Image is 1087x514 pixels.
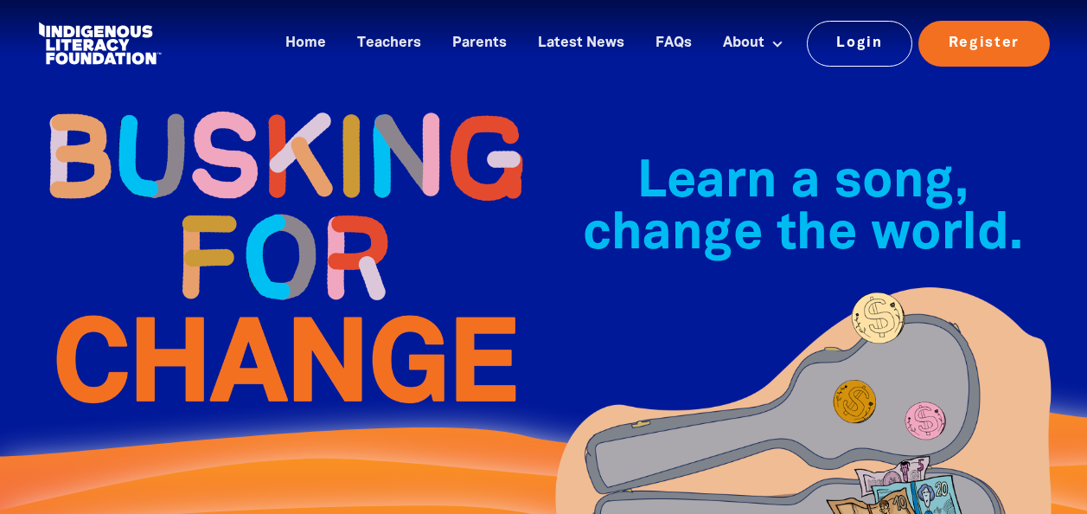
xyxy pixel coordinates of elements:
[918,21,1050,66] a: Register
[713,29,794,58] a: About
[275,29,336,58] a: Home
[528,29,635,58] a: Latest News
[347,29,432,58] a: Teachers
[645,29,702,58] a: FAQs
[807,21,913,66] a: Login
[583,159,1023,259] span: Learn a song, change the world.
[442,29,517,58] a: Parents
